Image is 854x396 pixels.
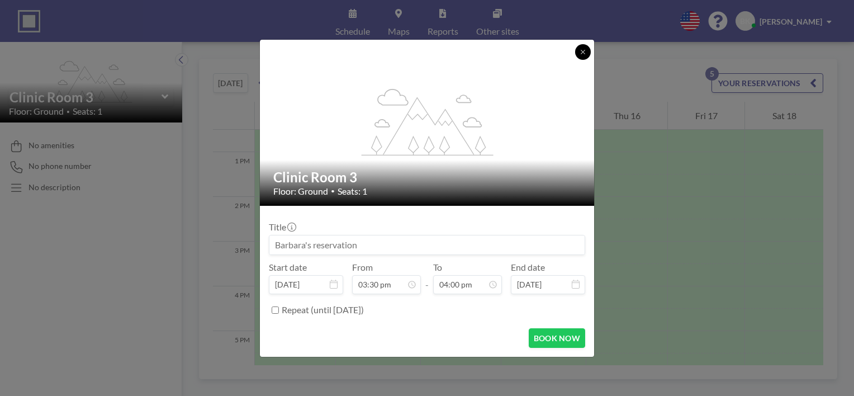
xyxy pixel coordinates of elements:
[425,266,429,290] span: -
[273,169,582,186] h2: Clinic Room 3
[282,304,364,315] label: Repeat (until [DATE])
[433,262,442,273] label: To
[269,262,307,273] label: Start date
[511,262,545,273] label: End date
[362,88,494,155] g: flex-grow: 1.2;
[269,235,585,254] input: Barbara's reservation
[269,221,295,233] label: Title
[338,186,367,197] span: Seats: 1
[273,186,328,197] span: Floor: Ground
[529,328,585,348] button: BOOK NOW
[331,187,335,195] span: •
[352,262,373,273] label: From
